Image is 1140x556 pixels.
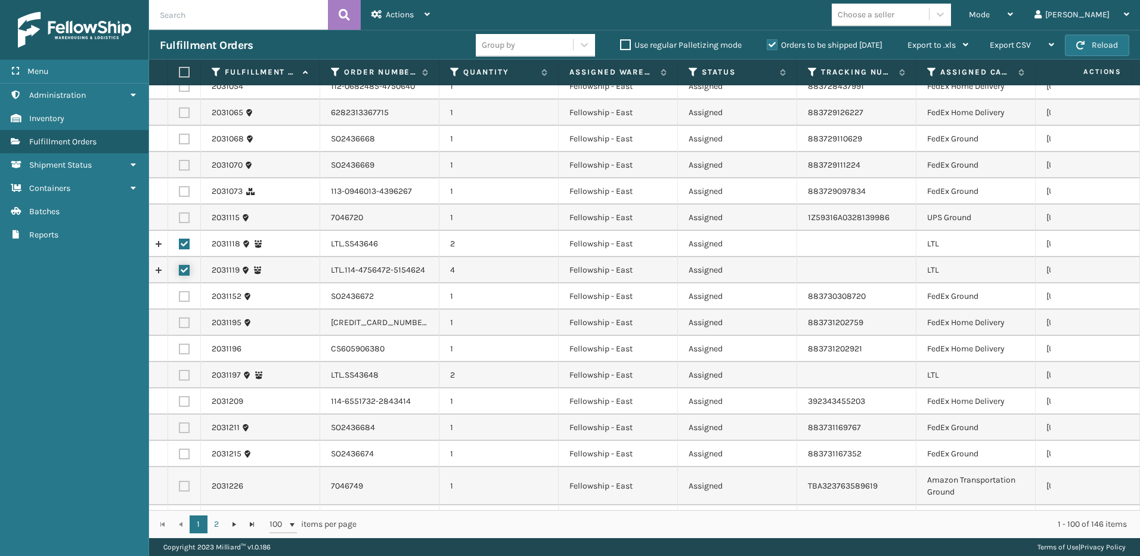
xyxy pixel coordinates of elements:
[808,317,863,328] a: 883731202759
[916,467,1036,505] td: Amazon Transportation Ground
[320,283,439,310] td: SO2436672
[225,515,243,533] a: Go to the next page
[916,441,1036,467] td: FedEx Ground
[212,480,243,492] a: 2031226
[808,422,861,433] a: 883731169767
[18,12,131,48] img: logo
[969,10,990,20] span: Mode
[559,362,678,388] td: Fellowship - East
[212,133,244,145] a: 2031068
[320,415,439,441] td: SO2436684
[439,310,559,336] td: 1
[29,90,86,100] span: Administration
[160,38,253,52] h3: Fulfillment Orders
[808,134,862,144] a: 883729110629
[212,264,240,276] a: 2031119
[678,310,797,336] td: Assigned
[838,8,894,21] div: Choose a seller
[559,257,678,283] td: Fellowship - East
[916,126,1036,152] td: FedEx Ground
[320,100,439,126] td: 6282313367715
[916,100,1036,126] td: FedEx Home Delivery
[269,518,287,530] span: 100
[439,336,559,362] td: 1
[439,100,559,126] td: 1
[386,10,414,20] span: Actions
[439,152,559,178] td: 1
[439,283,559,310] td: 1
[463,67,535,78] label: Quantity
[320,152,439,178] td: SO2436669
[559,283,678,310] td: Fellowship - East
[1065,35,1129,56] button: Reload
[373,518,1127,530] div: 1 - 100 of 146 items
[808,396,865,406] a: 392343455203
[916,283,1036,310] td: FedEx Ground
[1037,543,1079,551] a: Terms of Use
[29,183,70,193] span: Containers
[320,178,439,205] td: 113-0946013-4396267
[808,344,862,354] a: 883731202921
[320,388,439,415] td: 114-6551732-2843414
[702,67,774,78] label: Status
[808,212,890,223] a: 1Z59316A0328139986
[916,505,1036,532] td: FedEx Home Delivery
[559,100,678,126] td: Fellowship - East
[808,107,863,118] a: 883729126227
[212,238,240,250] a: 2031118
[320,505,439,532] td: 113-8960428-3987416
[916,152,1036,178] td: FedEx Ground
[808,291,866,301] a: 883730308720
[678,388,797,415] td: Assigned
[678,231,797,257] td: Assigned
[559,467,678,505] td: Fellowship - East
[916,336,1036,362] td: FedEx Home Delivery
[320,310,439,336] td: [CREDIT_CARD_NUMBER]
[916,310,1036,336] td: FedEx Home Delivery
[678,100,797,126] td: Assigned
[808,81,864,91] a: 883728437991
[808,160,860,170] a: 883729111224
[559,441,678,467] td: Fellowship - East
[559,388,678,415] td: Fellowship - East
[678,467,797,505] td: Assigned
[320,467,439,505] td: 7046749
[439,505,559,532] td: 1
[29,137,97,147] span: Fulfillment Orders
[439,415,559,441] td: 1
[678,283,797,310] td: Assigned
[230,520,239,529] span: Go to the next page
[916,388,1036,415] td: FedEx Home Delivery
[320,257,439,283] td: LTL.114-4756472-5154624
[243,515,261,533] a: Go to the last page
[439,178,559,205] td: 1
[569,67,655,78] label: Assigned Warehouse
[678,362,797,388] td: Assigned
[916,231,1036,257] td: LTL
[212,317,241,329] a: 2031195
[225,67,297,78] label: Fulfillment Order Id
[29,206,60,217] span: Batches
[320,441,439,467] td: SO2436674
[559,505,678,532] td: Fellowship - East
[212,396,243,407] a: 2031209
[940,67,1012,78] label: Assigned Carrier Service
[482,39,515,51] div: Group by
[190,515,207,533] a: 1
[212,291,241,302] a: 2031152
[247,520,257,529] span: Go to the last page
[212,343,241,355] a: 2031196
[620,40,742,50] label: Use regular Palletizing mode
[559,415,678,441] td: Fellowship - East
[907,40,956,50] span: Export to .xls
[821,67,893,78] label: Tracking Number
[320,126,439,152] td: SO2436668
[559,152,678,178] td: Fellowship - East
[320,205,439,231] td: 7046720
[439,441,559,467] td: 1
[439,362,559,388] td: 2
[678,336,797,362] td: Assigned
[808,186,866,196] a: 883729097834
[439,231,559,257] td: 2
[439,205,559,231] td: 1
